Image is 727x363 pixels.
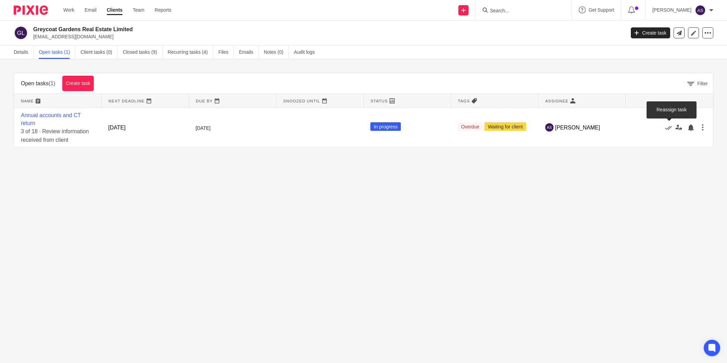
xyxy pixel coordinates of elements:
[458,99,470,102] span: Tags
[80,46,117,59] a: Client tasks (0)
[101,108,189,136] td: [DATE]
[33,33,620,40] p: [EMAIL_ADDRESS][DOMAIN_NAME]
[293,46,319,59] a: Audit logs
[50,80,56,86] span: (1)
[485,116,528,125] span: Waiting for client
[589,8,616,12] span: Get Support
[14,46,34,59] a: Details
[370,116,401,125] span: In progress
[167,46,213,59] a: Recurring tasks (4)
[63,76,95,91] a: Create task
[695,5,706,16] img: svg%3E
[123,46,162,59] a: Closed tasks (9)
[154,7,171,13] a: Reports
[371,99,388,102] span: Status
[85,7,96,13] a: Email
[196,119,210,124] span: [DATE]
[132,7,143,13] a: Team
[33,26,503,33] h2: Greycoat Gardens Real Estate Limited
[21,80,56,87] h1: Open tasks
[63,7,74,13] a: Work
[283,99,319,102] span: Snoozed Until
[21,119,80,131] span: 3 of 18 · Review information received from client
[218,46,233,59] a: Files
[238,46,257,59] a: Emails
[39,46,75,59] a: Open tasks (1)
[697,81,708,86] span: Filter
[106,7,122,13] a: Clients
[458,116,483,125] span: Overdue
[654,7,691,13] p: [PERSON_NAME]
[490,8,552,14] input: Search
[630,27,670,38] a: Create task
[263,46,288,59] a: Notes (0)
[14,5,48,15] img: Pixie
[14,26,28,40] img: svg%3E
[555,118,593,125] span: [PERSON_NAME]
[545,117,553,126] img: svg%3E
[21,112,89,117] a: Annual accounts and CT return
